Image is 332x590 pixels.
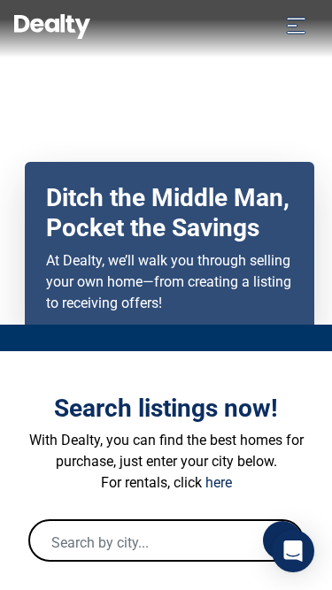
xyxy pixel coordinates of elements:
[30,521,247,563] input: Search by city...
[9,541,58,590] iframe: BigID CMP Widget
[13,472,319,494] p: For rentals, click
[46,250,293,314] p: At Dealty, we’ll walk you through selling your own home—from creating a listing to receiving offers!
[272,530,314,572] div: Open Intercom Messenger
[13,430,319,472] p: With Dealty, you can find the best homes for purchase, just enter your city below.
[14,14,90,39] img: Dealty - Buy, Sell & Rent Homes
[274,11,318,39] button: Toggle navigation
[205,474,232,491] a: here
[13,394,319,424] h3: Search listings now!
[46,183,293,242] h2: Ditch the Middle Man, Pocket the Savings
